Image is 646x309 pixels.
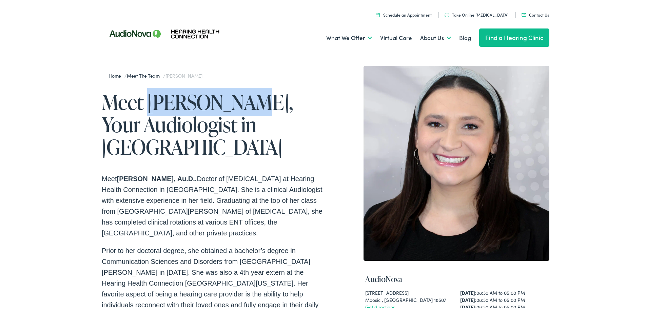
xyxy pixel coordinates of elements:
a: Schedule an Appointment [376,11,432,16]
h1: Meet [PERSON_NAME], Your Audiologist in [GEOGRAPHIC_DATA] [102,90,326,157]
a: Home [109,71,124,78]
a: About Us [420,24,451,49]
p: Meet Doctor of [MEDICAL_DATA] at Hearing Health Connection in [GEOGRAPHIC_DATA]. She is a clinica... [102,172,326,237]
a: What We Offer [326,24,372,49]
img: utility icon [376,11,380,16]
img: utility icon [445,12,449,16]
strong: [DATE]: [460,302,476,309]
a: Get directions [365,302,395,309]
a: Meet the Team [127,71,163,78]
strong: [DATE]: [460,295,476,302]
div: [STREET_ADDRESS] [365,288,453,295]
div: Moosic , [GEOGRAPHIC_DATA] 18507 [365,295,453,302]
span: [PERSON_NAME] [165,71,202,78]
a: Blog [459,24,471,49]
a: Take Online [MEDICAL_DATA] [445,11,509,16]
a: Contact Us [522,11,549,16]
strong: [PERSON_NAME], Au.D., [117,174,197,181]
a: Virtual Care [380,24,412,49]
span: / / [109,71,202,78]
a: Find a Hearing Clinic [479,27,549,45]
h4: AudioNova [365,273,548,283]
img: utility icon [522,12,526,15]
strong: [DATE]: [460,288,476,295]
